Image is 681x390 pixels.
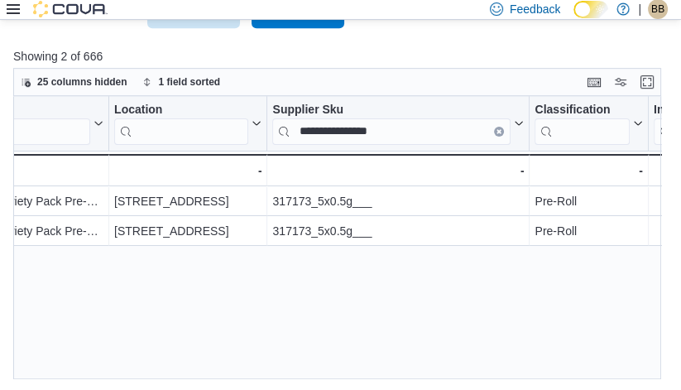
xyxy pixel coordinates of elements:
div: Classification [535,102,629,118]
div: - [272,161,524,181]
img: Cova [33,1,108,17]
input: Dark Mode [573,1,608,18]
button: Enter fullscreen [637,72,657,92]
button: 1 field sorted [136,72,228,92]
p: Showing 2 of 666 [13,48,668,65]
span: Feedback [510,1,560,17]
button: 25 columns hidden [14,72,134,92]
button: Supplier SkuClear input [272,102,524,144]
span: 1 field sorted [159,75,221,89]
div: Classification [535,102,629,144]
div: Pre-Roll [535,221,642,241]
div: - [535,161,642,181]
div: Supplier Sku [272,102,511,118]
span: 25 columns hidden [37,75,127,89]
div: [STREET_ADDRESS] [114,221,261,241]
div: [STREET_ADDRESS] [114,191,261,211]
div: - [114,161,261,181]
div: Supplier Sku [272,102,511,144]
button: Keyboard shortcuts [584,72,604,92]
div: Location [114,102,248,118]
button: Clear input [494,126,504,136]
div: 317173_5x0.5g___ [272,191,524,211]
div: Location [114,102,248,144]
span: Dark Mode [573,18,574,19]
button: Location [114,102,261,144]
div: Pre-Roll [535,191,642,211]
button: Display options [611,72,631,92]
button: Classification [535,102,642,144]
div: 317173_5x0.5g___ [272,221,524,241]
